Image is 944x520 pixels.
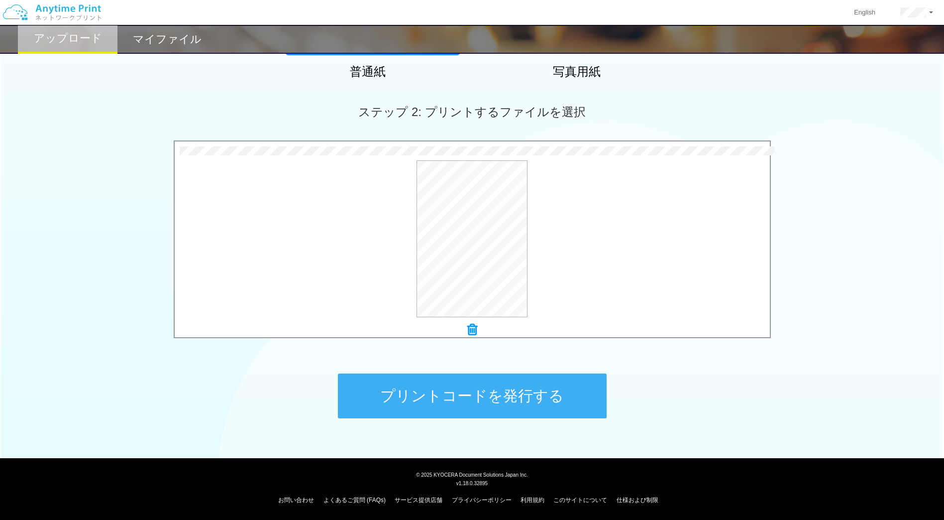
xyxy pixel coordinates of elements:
a: このサイトについて [553,497,607,504]
a: お問い合わせ [278,497,314,504]
span: ステップ 2: プリントするファイルを選択 [358,105,585,119]
h2: アップロード [34,32,102,44]
a: プライバシーポリシー [452,497,512,504]
h2: 写真用紙 [490,65,664,78]
span: © 2025 KYOCERA Document Solutions Japan Inc. [416,471,528,478]
a: 仕様および制限 [617,497,658,504]
h2: 普通紙 [281,65,455,78]
a: サービス提供店舗 [395,497,442,504]
button: プリントコードを発行する [338,374,607,418]
span: v1.18.0.32895 [456,480,488,486]
a: よくあるご質問 (FAQs) [323,497,386,504]
h2: マイファイル [133,33,202,45]
a: 利用規約 [521,497,544,504]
